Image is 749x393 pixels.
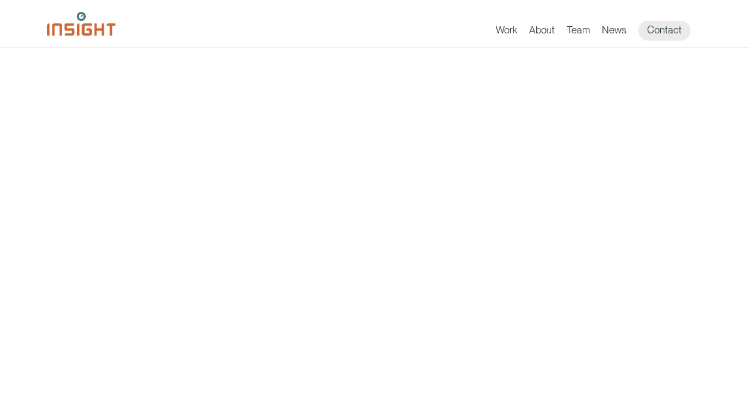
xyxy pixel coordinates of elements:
a: Work [496,24,517,41]
a: Contact [638,21,691,41]
a: News [602,24,626,41]
img: Insight Marketing Design [47,12,116,36]
a: About [529,24,555,41]
nav: primary navigation menu [496,21,703,41]
a: Team [567,24,590,41]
